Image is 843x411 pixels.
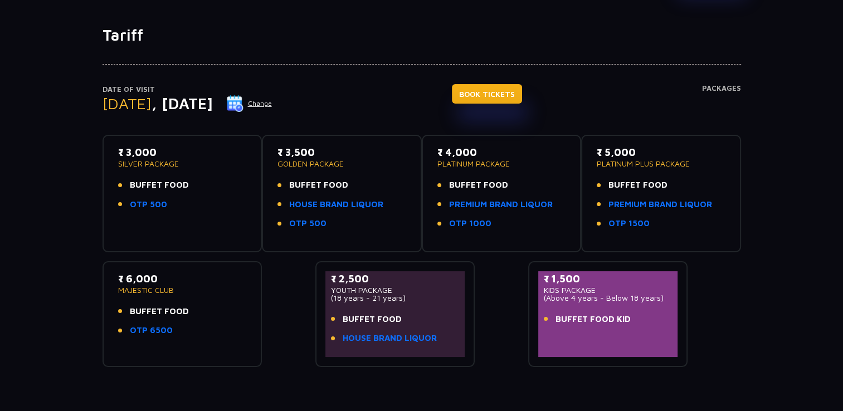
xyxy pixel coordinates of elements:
[103,26,741,45] h1: Tariff
[452,84,522,104] a: BOOK TICKETS
[544,286,673,294] p: KIDS PACKAGE
[331,286,460,294] p: YOUTH PACKAGE
[331,271,460,286] p: ₹ 2,500
[449,179,508,192] span: BUFFET FOOD
[437,145,566,160] p: ₹ 4,000
[544,294,673,302] p: (Above 4 years - Below 18 years)
[118,145,247,160] p: ₹ 3,000
[449,198,553,211] a: PREMIUM BRAND LIQUOR
[331,294,460,302] p: (18 years - 21 years)
[555,313,631,326] span: BUFFET FOOD KID
[608,179,667,192] span: BUFFET FOOD
[289,217,327,230] a: OTP 500
[118,160,247,168] p: SILVER PACKAGE
[226,95,272,112] button: Change
[277,145,406,160] p: ₹ 3,500
[597,160,725,168] p: PLATINUM PLUS PACKAGE
[343,332,437,345] a: HOUSE BRAND LIQUOR
[130,198,167,211] a: OTP 500
[597,145,725,160] p: ₹ 5,000
[449,217,491,230] a: OTP 1000
[608,198,712,211] a: PREMIUM BRAND LIQUOR
[289,198,383,211] a: HOUSE BRAND LIQUOR
[103,94,152,112] span: [DATE]
[544,271,673,286] p: ₹ 1,500
[130,324,173,337] a: OTP 6500
[103,84,272,95] p: Date of Visit
[608,217,650,230] a: OTP 1500
[130,305,189,318] span: BUFFET FOOD
[118,271,247,286] p: ₹ 6,000
[437,160,566,168] p: PLATINUM PACKAGE
[702,84,741,124] h4: Packages
[152,94,213,112] span: , [DATE]
[289,179,348,192] span: BUFFET FOOD
[343,313,402,326] span: BUFFET FOOD
[118,286,247,294] p: MAJESTIC CLUB
[130,179,189,192] span: BUFFET FOOD
[277,160,406,168] p: GOLDEN PACKAGE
